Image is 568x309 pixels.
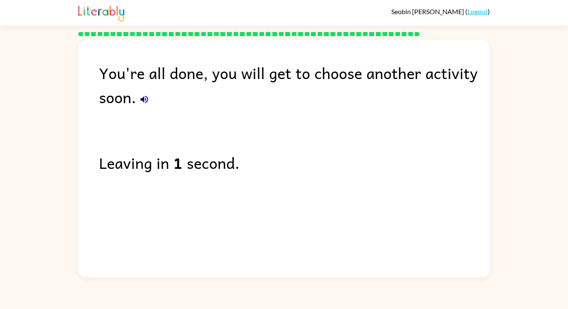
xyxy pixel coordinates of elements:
a: Logout [467,7,488,15]
div: Leaving in second. [99,151,490,175]
div: ( ) [391,7,490,15]
span: Seobin [PERSON_NAME] [391,7,465,15]
b: 1 [173,151,183,175]
img: Literably [78,3,124,22]
div: You're all done, you will get to choose another activity soon. [99,61,490,109]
